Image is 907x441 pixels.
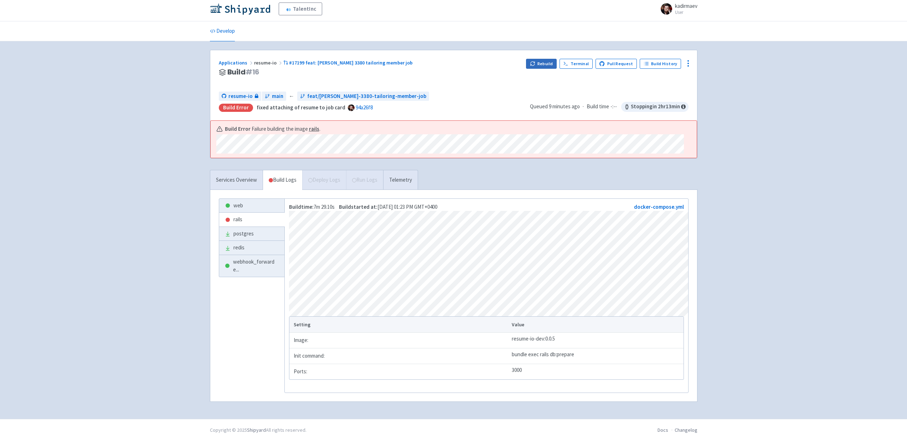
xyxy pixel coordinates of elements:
a: Build History [640,59,681,69]
span: main [272,92,283,100]
a: Docs [658,427,668,433]
strong: fixed attaching of resume to job card [257,104,345,111]
a: Applications [219,59,254,66]
a: Shipyard [247,427,266,433]
div: · [530,102,689,112]
a: #17199 feat: [PERSON_NAME] 3380 tailoring member job [283,59,414,66]
a: webhook_forwarde... [219,255,284,277]
a: rails [309,125,319,132]
a: Build Logs [263,170,302,190]
span: Build [227,68,260,76]
span: Failure building the image . [252,125,320,133]
strong: Build started at: [339,203,377,210]
a: resume-io [219,92,261,101]
a: docker-compose.yml [634,203,684,210]
a: web [219,199,284,213]
span: Queued [530,103,580,110]
span: feat/[PERSON_NAME]-3380-tailoring-member-job [307,92,426,100]
span: 7m 29.10s [289,203,335,210]
td: Init command: [289,348,510,364]
td: Image: [289,332,510,348]
a: rails [219,213,284,227]
b: Build Error [225,125,251,133]
a: 94a26f8 [356,104,373,111]
a: postgres [219,227,284,241]
a: main [262,92,286,101]
a: Terminal [560,59,593,69]
a: Pull Request [596,59,637,69]
a: Develop [210,21,235,41]
span: Build time [587,103,609,111]
th: Value [510,317,684,332]
td: bundle exec rails db:prepare [510,348,684,364]
small: User [675,10,697,15]
a: feat/[PERSON_NAME]-3380-tailoring-member-job [297,92,429,101]
span: webhook_forwarde ... [233,258,279,274]
span: [DATE] 01:23 PM GMT+0400 [339,203,437,210]
div: Build Error [219,104,253,112]
th: Setting [289,317,510,332]
button: Rebuild [526,59,557,69]
span: # 16 [246,67,260,77]
td: Ports: [289,364,510,379]
a: Telemetry [383,170,418,190]
a: redis [219,241,284,255]
span: resume-io [228,92,253,100]
a: Changelog [675,427,697,433]
td: resume-io-dev:0.0.5 [510,332,684,348]
span: Stopping in 2 hr 13 min [621,102,689,112]
span: -:-- [610,103,617,111]
a: Services Overview [210,170,263,190]
a: TalentInc [279,2,322,15]
strong: Build time: [289,203,314,210]
span: resume-io [254,59,283,66]
span: kadirmaev [675,2,697,9]
span: ← [289,92,294,100]
img: Shipyard logo [210,3,270,15]
td: 3000 [510,364,684,379]
div: Copyright © 2025 All rights reserved. [210,426,306,434]
a: kadirmaev User [656,3,697,15]
time: 9 minutes ago [549,103,580,110]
